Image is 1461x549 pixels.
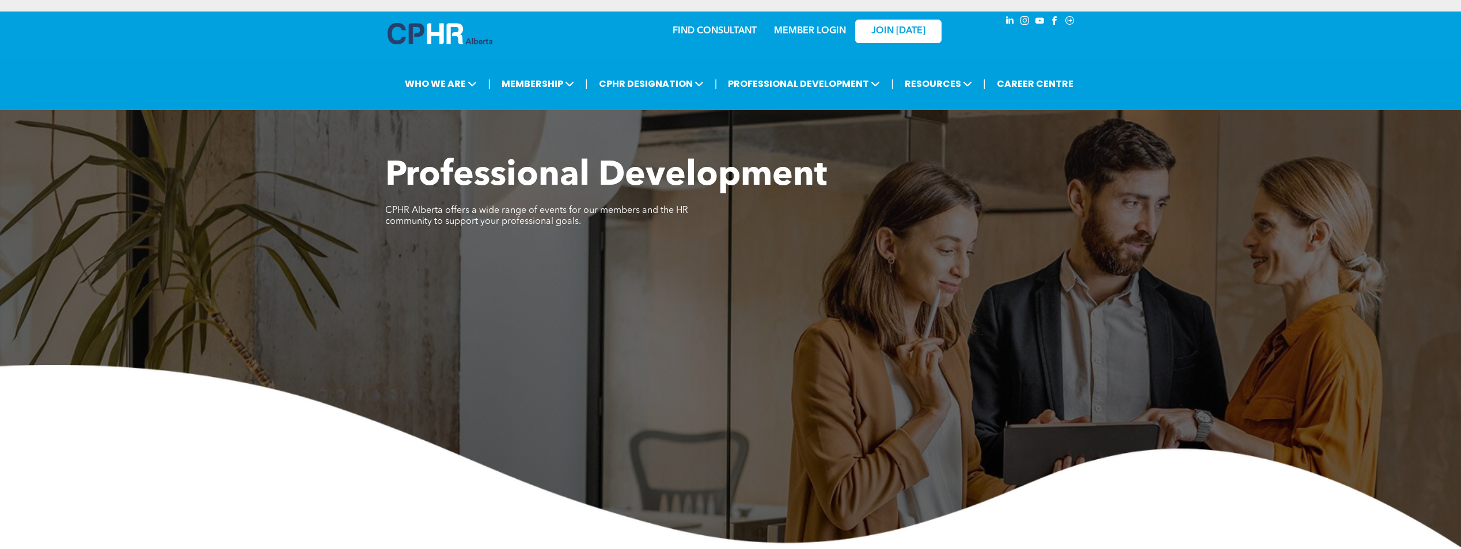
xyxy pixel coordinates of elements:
span: MEMBERSHIP [498,73,578,94]
a: MEMBER LOGIN [774,26,846,36]
li: | [891,72,894,96]
span: WHO WE ARE [401,73,480,94]
a: linkedin [1004,14,1016,30]
span: RESOURCES [901,73,976,94]
a: instagram [1019,14,1031,30]
li: | [585,72,588,96]
a: JOIN [DATE] [855,20,942,43]
a: Social network [1064,14,1076,30]
span: PROFESSIONAL DEVELOPMENT [724,73,883,94]
a: facebook [1049,14,1061,30]
span: Professional Development [385,159,827,193]
span: CPHR DESIGNATION [595,73,707,94]
li: | [488,72,491,96]
li: | [983,72,986,96]
span: CPHR Alberta offers a wide range of events for our members and the HR community to support your p... [385,206,688,226]
a: youtube [1034,14,1046,30]
img: A blue and white logo for cp alberta [388,23,492,44]
a: FIND CONSULTANT [673,26,757,36]
li: | [715,72,718,96]
a: CAREER CENTRE [993,73,1077,94]
span: JOIN [DATE] [871,26,925,37]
